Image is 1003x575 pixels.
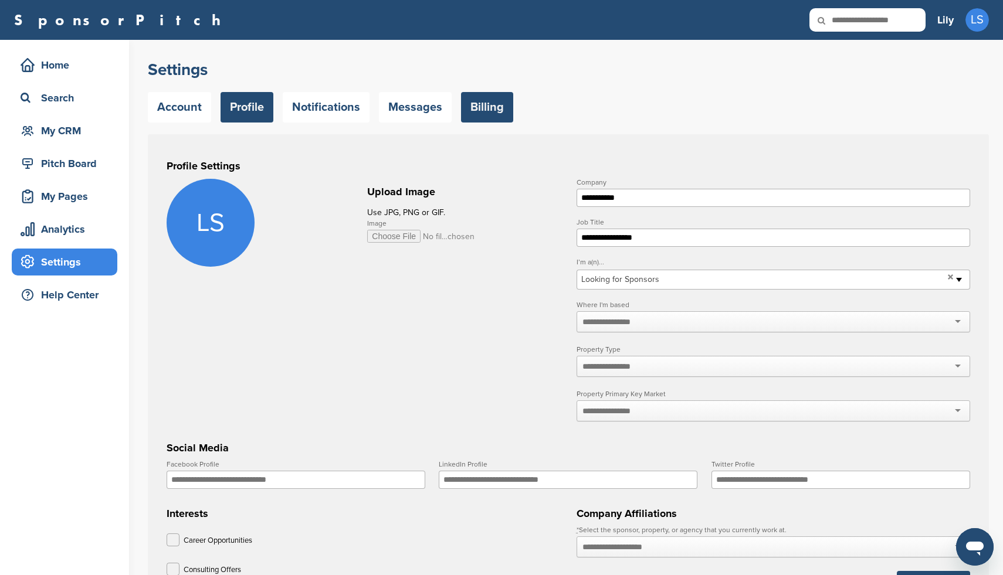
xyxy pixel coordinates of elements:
[148,59,989,80] h2: Settings
[184,533,252,548] p: Career Opportunities
[12,84,117,111] a: Search
[18,219,117,240] div: Analytics
[577,390,970,397] label: Property Primary Key Market
[577,526,970,533] label: Select the sponsor, property, or agency that you currently work at.
[12,183,117,210] a: My Pages
[711,461,970,468] label: Twitter Profile
[12,52,117,79] a: Home
[167,179,255,267] span: LS
[937,12,954,28] h3: Lily
[577,505,970,522] h3: Company Affiliations
[12,117,117,144] a: My CRM
[12,216,117,243] a: Analytics
[18,251,117,273] div: Settings
[221,92,273,123] a: Profile
[367,220,560,227] label: Image
[577,346,970,353] label: Property Type
[283,92,370,123] a: Notifications
[18,87,117,108] div: Search
[167,505,560,522] h3: Interests
[937,7,954,33] a: Lily
[18,186,117,207] div: My Pages
[367,205,560,220] p: Use JPG, PNG or GIF.
[167,461,425,468] label: Facebook Profile
[12,249,117,275] a: Settings
[12,281,117,308] a: Help Center
[577,219,970,226] label: Job Title
[18,284,117,305] div: Help Center
[379,92,452,123] a: Messages
[14,12,228,28] a: SponsorPitch
[439,461,697,468] label: LinkedIn Profile
[148,92,211,123] a: Account
[167,440,970,456] h3: Social Media
[581,273,943,287] span: Looking for Sponsors
[577,258,970,266] label: I’m a(n)...
[367,184,560,200] h2: Upload Image
[577,301,970,308] label: Where I'm based
[12,150,117,177] a: Pitch Board
[18,120,117,141] div: My CRM
[965,8,989,32] span: LS
[577,179,970,186] label: Company
[956,528,994,566] iframe: Button to launch messaging window
[18,55,117,76] div: Home
[461,92,513,123] a: Billing
[18,153,117,174] div: Pitch Board
[167,158,970,174] h3: Profile Settings
[577,526,579,534] abbr: required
